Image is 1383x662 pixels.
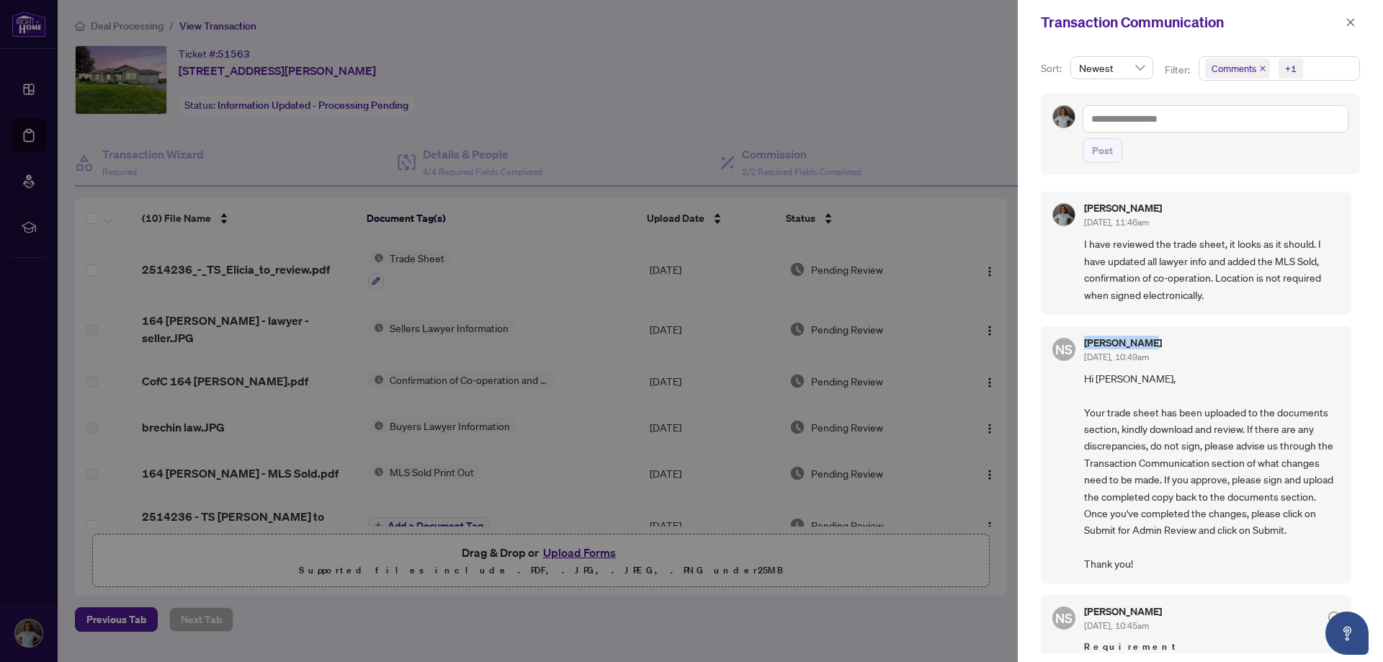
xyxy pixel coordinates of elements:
span: Comments [1205,58,1270,79]
span: Newest [1079,57,1145,79]
span: NS [1055,339,1073,359]
span: close [1346,17,1356,27]
span: NS [1055,608,1073,628]
div: Transaction Communication [1041,12,1341,33]
p: Sort: [1041,61,1065,76]
span: [DATE], 11:46am [1084,217,1149,228]
span: [DATE], 10:49am [1084,352,1149,362]
img: Profile Icon [1053,106,1075,128]
div: +1 [1285,61,1297,76]
span: close [1259,65,1266,72]
span: check-circle [1328,612,1340,623]
span: [DATE], 10:45am [1084,620,1149,631]
button: Open asap [1325,612,1369,655]
span: Comments [1212,61,1256,76]
img: Profile Icon [1053,204,1075,225]
span: Requirement [1084,640,1340,654]
span: I have reviewed the trade sheet, it looks as it should. I have updated all lawyer info and added ... [1084,236,1340,303]
button: Post [1083,138,1122,163]
h5: [PERSON_NAME] [1084,607,1162,617]
h5: [PERSON_NAME] [1084,338,1162,348]
p: Filter: [1165,62,1192,78]
h5: [PERSON_NAME] [1084,203,1162,213]
span: Hi [PERSON_NAME], Your trade sheet has been uploaded to the documents section, kindly download an... [1084,370,1340,573]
